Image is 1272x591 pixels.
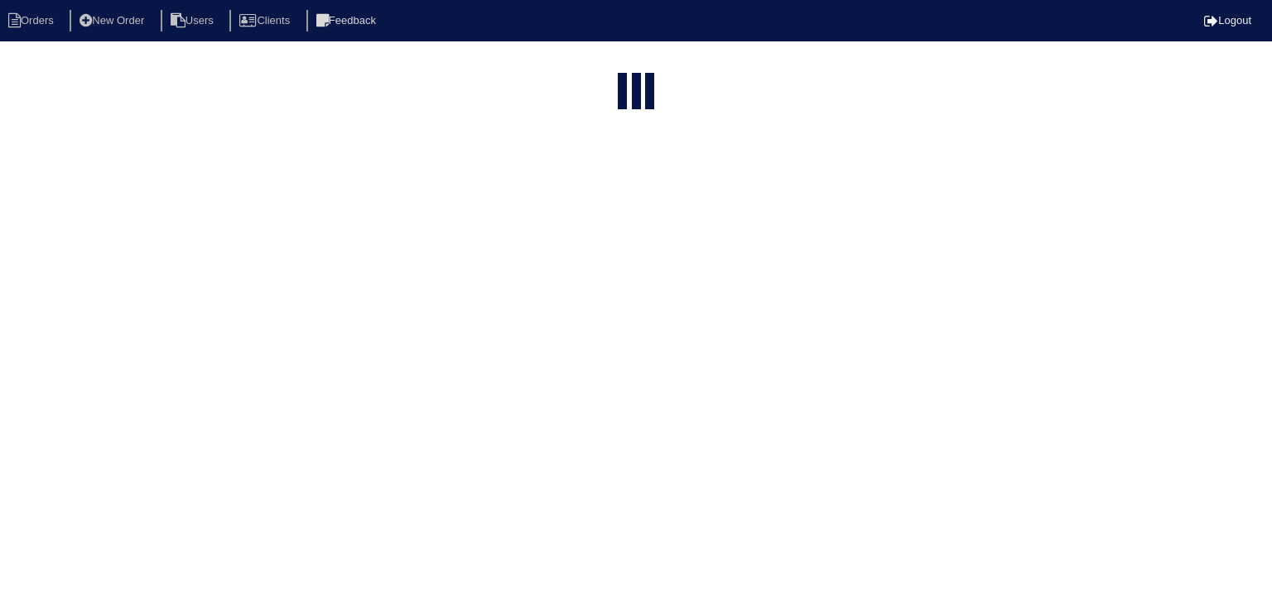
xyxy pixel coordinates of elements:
[70,14,157,26] a: New Order
[632,73,641,113] div: loading...
[229,10,303,32] li: Clients
[161,10,227,32] li: Users
[229,14,303,26] a: Clients
[1204,14,1251,26] a: Logout
[161,14,227,26] a: Users
[70,10,157,32] li: New Order
[306,10,389,32] li: Feedback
